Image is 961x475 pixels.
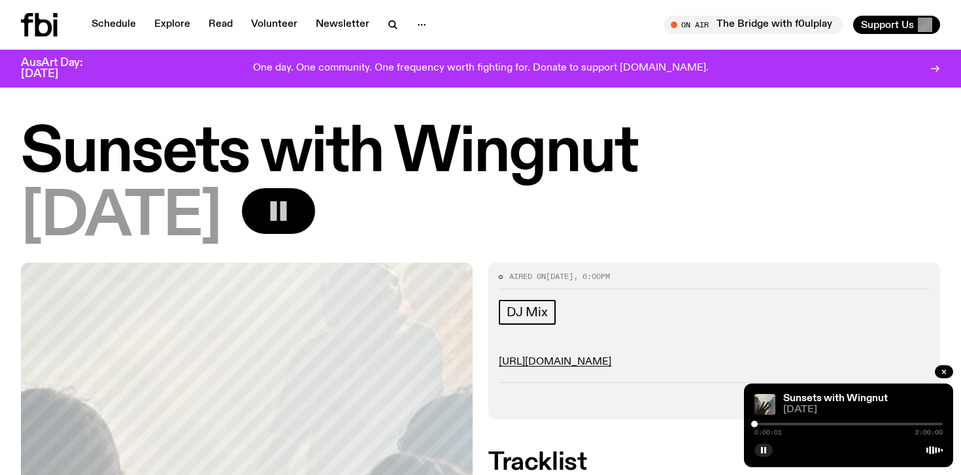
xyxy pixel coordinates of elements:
[546,271,573,282] span: [DATE]
[853,16,940,34] button: Support Us
[664,16,843,34] button: On AirThe Bridge with f0ulplay
[253,63,709,74] p: One day. One community. One frequency worth fighting for. Donate to support [DOMAIN_NAME].
[915,429,943,436] span: 2:00:00
[488,451,940,474] h2: Tracklist
[146,16,198,34] a: Explore
[243,16,305,34] a: Volunteer
[21,124,940,183] h1: Sunsets with Wingnut
[308,16,377,34] a: Newsletter
[509,271,546,282] span: Aired on
[84,16,144,34] a: Schedule
[499,300,556,325] a: DJ Mix
[201,16,241,34] a: Read
[507,305,548,319] span: DJ Mix
[499,357,611,367] a: [URL][DOMAIN_NAME]
[21,188,221,247] span: [DATE]
[861,19,914,31] span: Support Us
[21,57,105,80] h3: AusArt Day: [DATE]
[783,405,943,415] span: [DATE]
[754,429,782,436] span: 0:00:01
[783,393,888,404] a: Sunsets with Wingnut
[573,271,610,282] span: , 6:00pm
